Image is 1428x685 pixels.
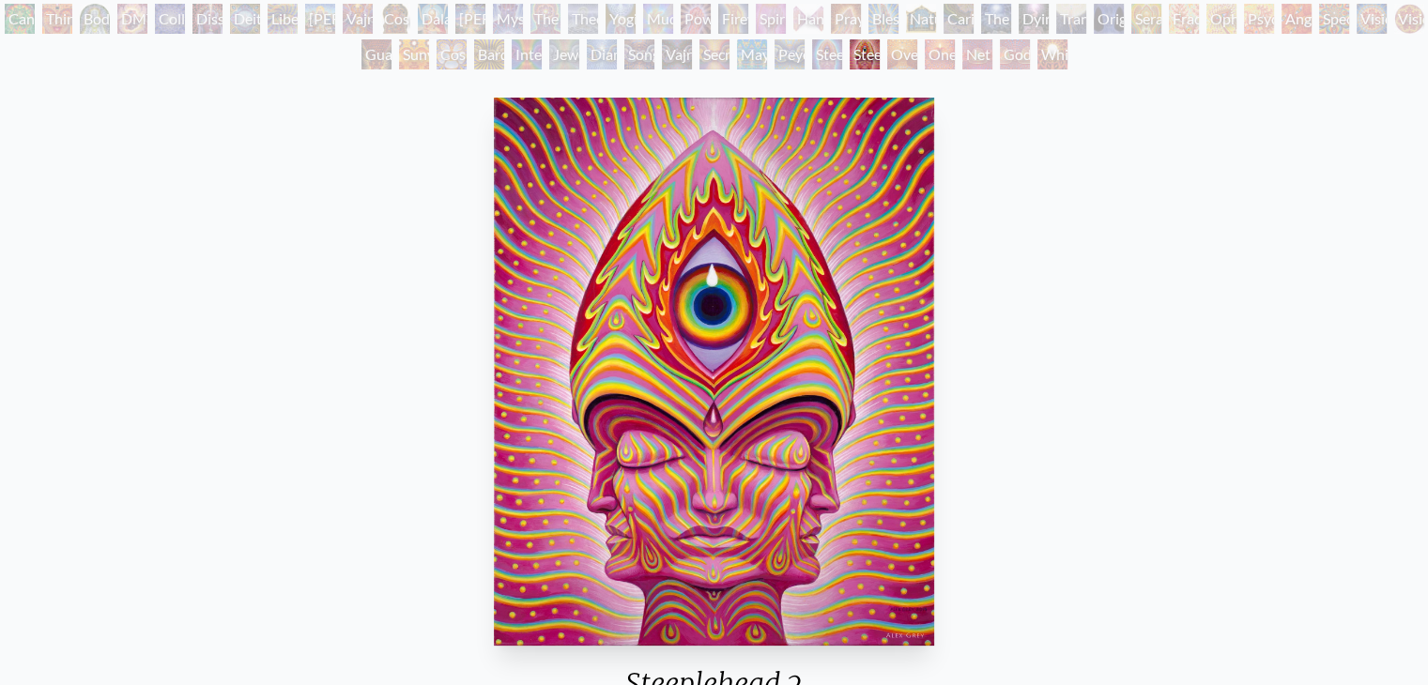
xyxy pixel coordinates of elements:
img: Steeple-Head-2-2014-Alex-Grey-watermarked.jpg [494,98,934,646]
div: Deities & Demons Drinking from the Milky Pool [230,4,260,34]
div: Peyote Being [775,39,805,69]
div: Oversoul [887,39,917,69]
div: Liberation Through Seeing [268,4,298,34]
div: Diamond Being [587,39,617,69]
div: Secret Writing Being [699,39,729,69]
div: Theologue [568,4,598,34]
div: Fractal Eyes [1169,4,1199,34]
div: Godself [1000,39,1030,69]
div: Vajra Guru [343,4,373,34]
div: Bardo Being [474,39,504,69]
div: Seraphic Transport Docking on the Third Eye [1131,4,1161,34]
div: Praying Hands [831,4,861,34]
div: Power to the Peaceful [681,4,711,34]
div: Mayan Being [737,39,767,69]
div: Vajra Being [662,39,692,69]
div: DMT - The Spirit Molecule [117,4,147,34]
div: Spectral Lotus [1319,4,1349,34]
div: Spirit Animates the Flesh [756,4,786,34]
div: Psychomicrograph of a Fractal Paisley Cherub Feather Tip [1244,4,1274,34]
div: Firewalking [718,4,748,34]
div: [PERSON_NAME] [455,4,485,34]
div: [PERSON_NAME] [305,4,335,34]
div: Collective Vision [155,4,185,34]
div: The Seer [530,4,560,34]
div: Mudra [643,4,673,34]
div: Song of Vajra Being [624,39,654,69]
div: Dissectional Art for Tool's Lateralus CD [192,4,223,34]
div: Cosmic [DEMOGRAPHIC_DATA] [380,4,410,34]
div: Body/Mind as a Vibratory Field of Energy [80,4,110,34]
div: Transfiguration [1056,4,1086,34]
div: Guardian of Infinite Vision [361,39,392,69]
div: The Soul Finds It's Way [981,4,1011,34]
div: Hands that See [793,4,823,34]
div: Dying [1019,4,1049,34]
div: Steeplehead 1 [812,39,842,69]
div: Yogi & the Möbius Sphere [606,4,636,34]
div: Interbeing [512,39,542,69]
div: Blessing Hand [868,4,898,34]
div: Mystic Eye [493,4,523,34]
div: Jewel Being [549,39,579,69]
div: Steeplehead 2 [850,39,880,69]
div: Net of Being [962,39,992,69]
div: Vision Crystal Tondo [1394,4,1424,34]
div: Ophanic Eyelash [1206,4,1236,34]
div: Original Face [1094,4,1124,34]
div: Cannabacchus [5,4,35,34]
div: Vision Crystal [1357,4,1387,34]
div: One [925,39,955,69]
div: Sunyata [399,39,429,69]
div: Caring [944,4,974,34]
div: Cosmic Elf [437,39,467,69]
div: Angel Skin [1282,4,1312,34]
div: Third Eye Tears of Joy [42,4,72,34]
div: Nature of Mind [906,4,936,34]
div: Dalai Lama [418,4,448,34]
div: White Light [1037,39,1067,69]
